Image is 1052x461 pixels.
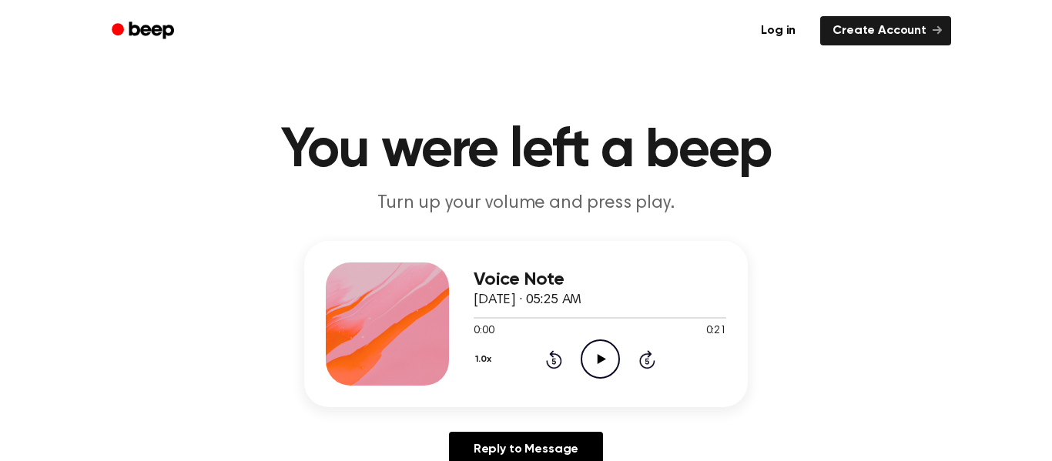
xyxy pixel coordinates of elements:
h3: Voice Note [474,269,726,290]
a: Beep [101,16,188,46]
span: [DATE] · 05:25 AM [474,293,581,307]
a: Log in [745,13,811,48]
button: 1.0x [474,346,497,372]
a: Create Account [820,16,951,45]
span: 0:21 [706,323,726,339]
p: Turn up your volume and press play. [230,191,822,216]
h1: You were left a beep [132,123,920,179]
span: 0:00 [474,323,494,339]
